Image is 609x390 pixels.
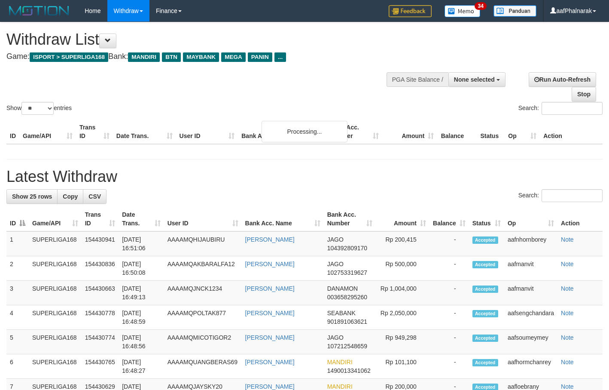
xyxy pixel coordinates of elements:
th: Amount [382,120,438,144]
th: Status: activate to sort column ascending [469,207,504,231]
button: None selected [448,72,505,87]
td: [DATE] 16:50:08 [119,256,164,281]
th: Bank Acc. Name: activate to sort column ascending [242,207,324,231]
a: Note [561,285,574,292]
a: [PERSON_NAME] [245,359,295,365]
td: [DATE] 16:51:06 [119,231,164,256]
td: Rp 949,298 [376,330,429,354]
td: aafsoumeymey [504,330,557,354]
td: Rp 2,050,000 [376,305,429,330]
th: Amount: activate to sort column ascending [376,207,429,231]
td: [DATE] 16:49:13 [119,281,164,305]
a: [PERSON_NAME] [245,236,295,243]
a: CSV [83,189,107,204]
label: Show entries [6,102,72,115]
td: 154430836 [82,256,119,281]
td: 154430941 [82,231,119,256]
th: Action [557,207,603,231]
th: ID: activate to sort column descending [6,207,29,231]
a: [PERSON_NAME] [245,261,295,267]
a: Note [561,383,574,390]
th: Balance: activate to sort column ascending [429,207,469,231]
a: Copy [57,189,83,204]
span: Copy 107212548659 to clipboard [327,343,367,350]
td: AAAAMQJNCK1234 [164,281,242,305]
td: Rp 1,004,000 [376,281,429,305]
a: Show 25 rows [6,189,58,204]
td: - [429,231,469,256]
a: [PERSON_NAME] [245,285,295,292]
td: - [429,256,469,281]
td: [DATE] 16:48:27 [119,354,164,379]
td: AAAAMQUANGBERAS69 [164,354,242,379]
span: Copy 003658295260 to clipboard [327,294,367,301]
td: - [429,305,469,330]
td: [DATE] 16:48:59 [119,305,164,330]
span: MAYBANK [183,52,219,62]
td: - [429,330,469,354]
h4: Game: Bank: [6,52,397,61]
td: AAAAMQMICOTIGOR2 [164,330,242,354]
td: [DATE] 16:48:56 [119,330,164,354]
div: Processing... [262,121,347,142]
td: 154430765 [82,354,119,379]
span: MANDIRI [128,52,160,62]
a: Stop [572,87,596,101]
td: AAAAMQHIJAUBIRU [164,231,242,256]
td: AAAAMQPOLTAK877 [164,305,242,330]
span: ... [274,52,286,62]
td: 4 [6,305,29,330]
span: CSV [88,193,101,200]
td: 154430778 [82,305,119,330]
span: JAGO [327,236,344,243]
a: Note [561,359,574,365]
select: Showentries [21,102,54,115]
span: SEABANK [327,310,356,316]
th: Op: activate to sort column ascending [504,207,557,231]
td: 5 [6,330,29,354]
td: SUPERLIGA168 [29,231,82,256]
span: BTN [162,52,181,62]
td: Rp 200,415 [376,231,429,256]
span: Copy 104392809170 to clipboard [327,245,367,252]
th: Bank Acc. Number: activate to sort column ascending [324,207,376,231]
a: Note [561,310,574,316]
span: Copy [63,193,78,200]
th: Trans ID [76,120,113,144]
th: Date Trans.: activate to sort column ascending [119,207,164,231]
th: Game/API: activate to sort column ascending [29,207,82,231]
img: Feedback.jpg [389,5,432,17]
a: [PERSON_NAME] [245,310,295,316]
th: User ID [176,120,238,144]
span: None selected [454,76,495,83]
td: aafsengchandara [504,305,557,330]
th: Bank Acc. Name [238,120,326,144]
th: Trans ID: activate to sort column ascending [82,207,119,231]
td: 2 [6,256,29,281]
span: Accepted [472,359,498,366]
td: SUPERLIGA168 [29,354,82,379]
span: MEGA [221,52,246,62]
span: JAGO [327,334,344,341]
a: Run Auto-Refresh [529,72,596,87]
a: Note [561,334,574,341]
th: Status [477,120,505,144]
td: Rp 500,000 [376,256,429,281]
th: ID [6,120,19,144]
span: PANIN [248,52,272,62]
a: Note [561,261,574,267]
span: Show 25 rows [12,193,52,200]
div: PGA Site Balance / [387,72,448,87]
td: SUPERLIGA168 [29,256,82,281]
h1: Latest Withdraw [6,168,603,185]
td: aafmanvit [504,281,557,305]
th: Game/API [19,120,76,144]
img: panduan.png [493,5,536,17]
span: Accepted [472,335,498,342]
td: - [429,281,469,305]
span: JAGO [327,261,344,267]
th: Balance [437,120,477,144]
input: Search: [542,189,603,202]
label: Search: [518,189,603,202]
td: Rp 101,100 [376,354,429,379]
